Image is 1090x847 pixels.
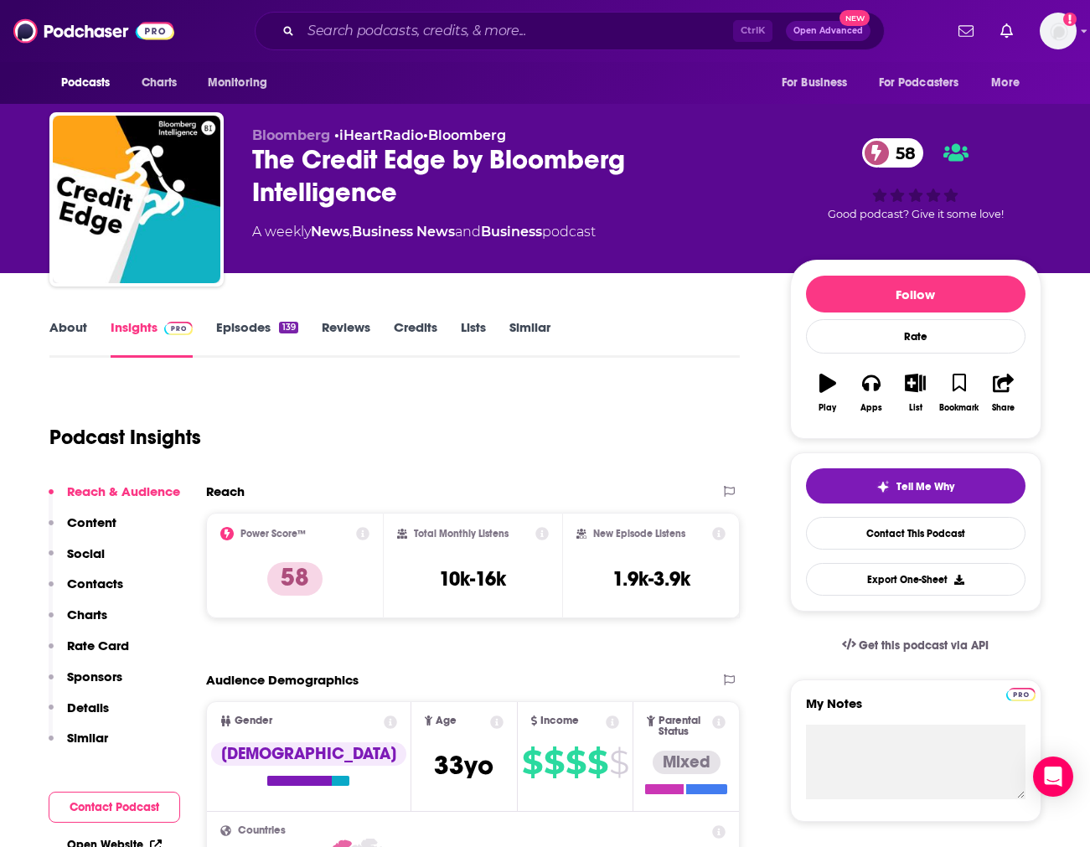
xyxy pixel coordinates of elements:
h3: 10k-16k [439,566,506,591]
a: InsightsPodchaser Pro [111,319,194,358]
img: Podchaser Pro [164,322,194,335]
div: [DEMOGRAPHIC_DATA] [211,742,406,766]
button: open menu [868,67,984,99]
h2: Power Score™ [240,528,306,540]
span: $ [522,749,542,776]
img: Podchaser - Follow, Share and Rate Podcasts [13,15,174,47]
div: 58Good podcast? Give it some love! [790,127,1041,231]
button: tell me why sparkleTell Me Why [806,468,1025,504]
a: Show notifications dropdown [952,17,980,45]
div: Apps [860,403,882,413]
p: Sponsors [67,669,122,684]
div: 139 [279,322,297,333]
button: Social [49,545,105,576]
span: 58 [879,138,924,168]
span: More [991,71,1020,95]
img: User Profile [1040,13,1077,49]
span: Parental Status [659,715,710,737]
div: Bookmark [939,403,979,413]
button: Show profile menu [1040,13,1077,49]
p: Contacts [67,576,123,591]
span: Countries [238,825,286,836]
span: , [349,224,352,240]
span: • [334,127,423,143]
a: News [311,224,349,240]
div: A weekly podcast [252,222,596,242]
h2: New Episode Listens [593,528,685,540]
span: • [423,127,506,143]
span: Bloomberg [252,127,330,143]
button: Charts [49,607,107,638]
span: $ [609,749,628,776]
button: Details [49,700,109,731]
span: Get this podcast via API [859,638,989,653]
a: Charts [131,67,188,99]
svg: Add a profile image [1063,13,1077,26]
img: The Credit Edge by Bloomberg Intelligence [53,116,220,283]
span: Income [540,715,579,726]
span: Charts [142,71,178,95]
a: Get this podcast via API [829,625,1003,666]
span: and [455,224,481,240]
a: Business News [352,224,455,240]
span: Podcasts [61,71,111,95]
button: open menu [770,67,869,99]
span: Logged in as gmalloy [1040,13,1077,49]
div: Share [992,403,1015,413]
p: Details [67,700,109,715]
div: Play [819,403,836,413]
span: Tell Me Why [896,480,954,493]
button: Reach & Audience [49,483,180,514]
a: Pro website [1006,685,1036,701]
a: iHeartRadio [339,127,423,143]
div: Open Intercom Messenger [1033,757,1073,797]
span: Gender [235,715,272,726]
button: Similar [49,730,108,761]
p: Similar [67,730,108,746]
h1: Podcast Insights [49,425,201,450]
img: tell me why sparkle [876,480,890,493]
a: Reviews [322,319,370,358]
p: 58 [267,562,323,596]
a: Bloomberg [428,127,506,143]
a: Contact This Podcast [806,517,1025,550]
img: Podchaser Pro [1006,688,1036,701]
p: Social [67,545,105,561]
h2: Reach [206,483,245,499]
span: Good podcast? Give it some love! [828,208,1004,220]
p: Content [67,514,116,530]
button: open menu [979,67,1041,99]
div: List [909,403,922,413]
button: Share [981,363,1025,423]
p: Charts [67,607,107,622]
h3: 1.9k-3.9k [612,566,690,591]
button: Rate Card [49,638,129,669]
button: Apps [850,363,893,423]
span: $ [544,749,564,776]
button: Play [806,363,850,423]
span: For Business [782,71,848,95]
p: Reach & Audience [67,483,180,499]
input: Search podcasts, credits, & more... [301,18,733,44]
button: Open AdvancedNew [786,21,870,41]
a: About [49,319,87,358]
a: Credits [394,319,437,358]
a: Similar [509,319,550,358]
div: Mixed [653,751,721,774]
a: Episodes139 [216,319,297,358]
span: $ [566,749,586,776]
label: My Notes [806,695,1025,725]
button: Contact Podcast [49,792,180,823]
button: Export One-Sheet [806,563,1025,596]
span: $ [587,749,607,776]
span: For Podcasters [879,71,959,95]
button: Follow [806,276,1025,312]
div: Search podcasts, credits, & more... [255,12,885,50]
a: Business [481,224,542,240]
a: Show notifications dropdown [994,17,1020,45]
button: Bookmark [938,363,981,423]
span: Monitoring [208,71,267,95]
a: 58 [862,138,924,168]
